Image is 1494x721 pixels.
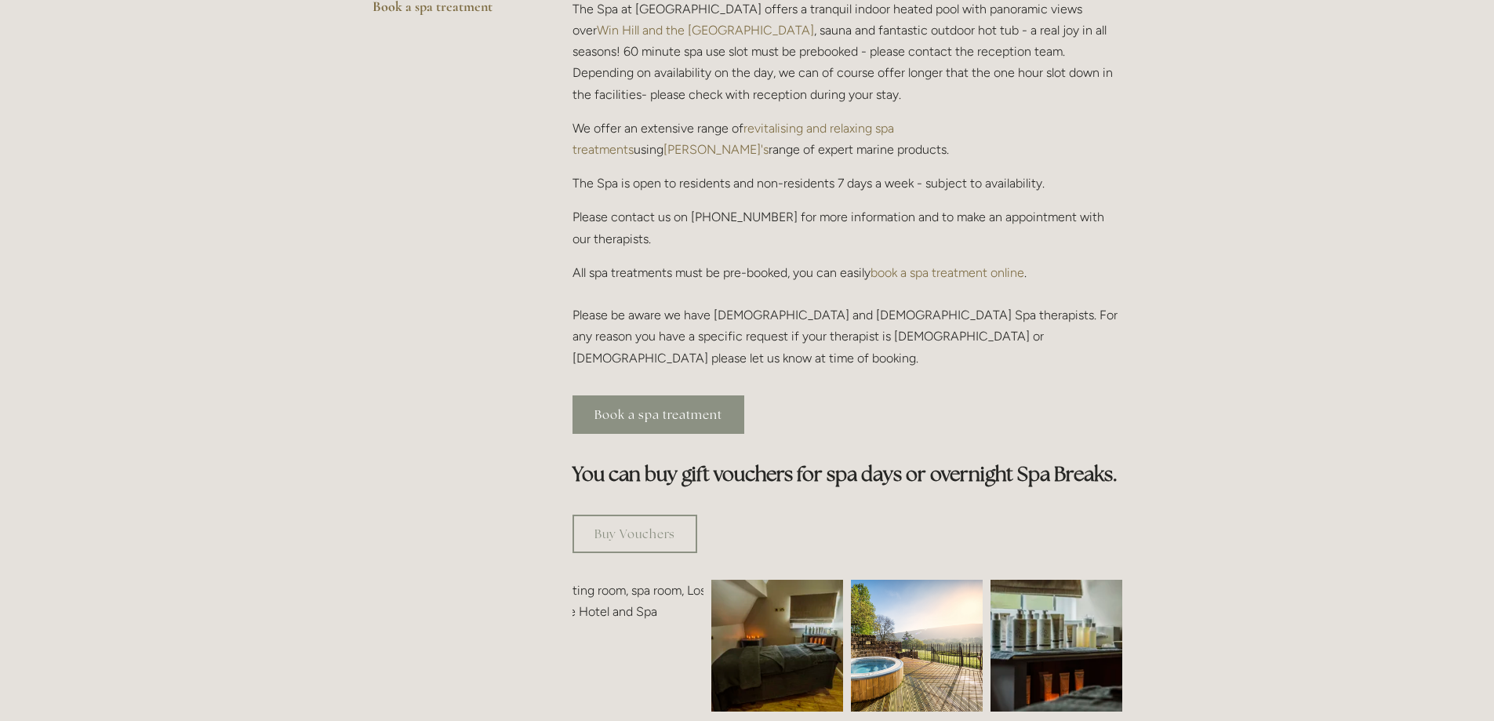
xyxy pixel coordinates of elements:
a: Buy Vouchers [573,515,697,553]
strong: You can buy gift vouchers for spa days or overnight Spa Breaks. [573,461,1118,486]
img: Spa room, Losehill House Hotel and Spa [678,580,876,712]
a: [PERSON_NAME]'s [663,142,769,157]
p: All spa treatments must be pre-booked, you can easily . Please be aware we have [DEMOGRAPHIC_DATA... [573,262,1122,369]
p: Please contact us on [PHONE_NUMBER] for more information and to make an appointment with our ther... [573,206,1122,249]
a: book a spa treatment online [871,265,1024,280]
p: The Spa is open to residents and non-residents 7 days a week - subject to availability. [573,173,1122,194]
a: Book a spa treatment [573,395,744,434]
img: Body creams in the spa room, Losehill House Hotel and Spa [958,580,1155,712]
a: Win Hill and the [GEOGRAPHIC_DATA] [597,23,814,38]
img: Waiting room, spa room, Losehill House Hotel and Spa [540,580,737,712]
img: Outdoor jacuzzi with a view of the Peak District, Losehill House Hotel and Spa [851,580,983,712]
p: We offer an extensive range of using range of expert marine products. [573,118,1122,160]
